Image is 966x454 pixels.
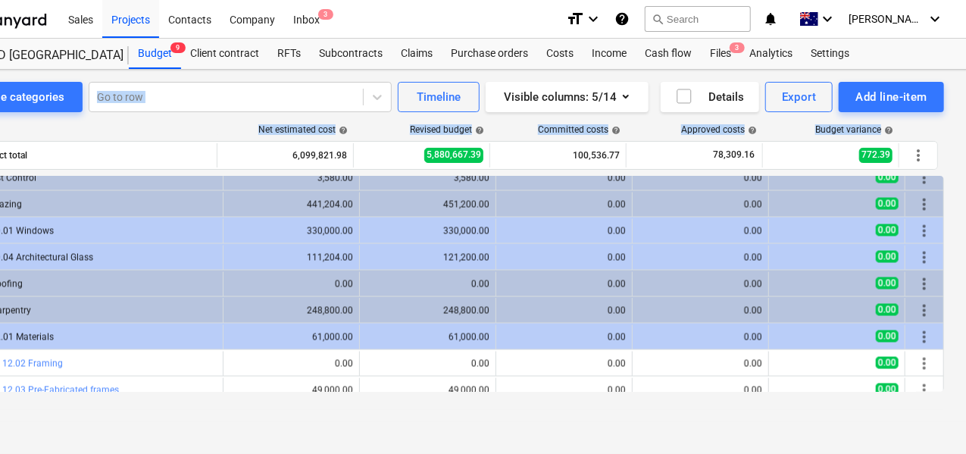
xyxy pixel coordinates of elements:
[876,304,899,316] span: 0.00
[502,252,626,263] div: 0.00
[230,226,353,236] div: 330,000.00
[424,148,483,162] span: 5,880,667.39
[2,385,119,396] a: 12.03 Pre-Fabricated frames
[502,385,626,396] div: 0.00
[802,39,858,69] a: Settings
[608,126,621,135] span: help
[181,39,268,69] a: Client contract
[398,82,480,112] button: Timeline
[230,173,353,183] div: 3,580.00
[258,124,348,135] div: Net estimated cost
[639,359,762,369] div: 0.00
[268,39,310,69] div: RFTs
[129,39,181,69] a: Budget9
[224,143,347,168] div: 6,099,821.98
[639,279,762,290] div: 0.00
[366,199,489,210] div: 451,200.00
[876,277,899,290] span: 0.00
[502,332,626,343] div: 0.00
[366,173,489,183] div: 3,580.00
[417,87,461,107] div: Timeline
[639,199,762,210] div: 0.00
[815,124,893,135] div: Budget variance
[782,87,817,107] div: Export
[740,39,802,69] a: Analytics
[504,87,630,107] div: Visible columns : 5/14
[915,196,933,214] span: More actions
[839,82,944,112] button: Add line-item
[645,6,751,32] button: Search
[876,384,899,396] span: 0.00
[926,10,944,28] i: keyboard_arrow_down
[876,171,899,183] span: 0.00
[711,149,756,161] span: 78,309.16
[584,10,602,28] i: keyboard_arrow_down
[230,359,353,369] div: 0.00
[636,39,701,69] a: Cash flow
[366,252,489,263] div: 121,200.00
[876,330,899,343] span: 0.00
[170,42,186,53] span: 9
[639,385,762,396] div: 0.00
[366,385,489,396] div: 49,000.00
[681,124,757,135] div: Approved costs
[502,279,626,290] div: 0.00
[876,198,899,210] span: 0.00
[765,82,833,112] button: Export
[652,13,664,25] span: search
[538,124,621,135] div: Committed costs
[915,355,933,373] span: More actions
[915,249,933,267] span: More actions
[915,169,933,187] span: More actions
[366,359,489,369] div: 0.00
[230,305,353,316] div: 248,800.00
[318,9,333,20] span: 3
[502,173,626,183] div: 0.00
[129,39,181,69] div: Budget
[230,252,353,263] div: 111,204.00
[915,381,933,399] span: More actions
[701,39,740,69] a: Files3
[745,126,757,135] span: help
[502,359,626,369] div: 0.00
[366,305,489,316] div: 248,800.00
[410,124,484,135] div: Revised budget
[230,279,353,290] div: 0.00
[639,305,762,316] div: 0.00
[502,226,626,236] div: 0.00
[583,39,636,69] a: Income
[881,126,893,135] span: help
[230,385,353,396] div: 49,000.00
[2,359,63,369] a: 12.02 Framing
[310,39,392,69] a: Subcontracts
[876,224,899,236] span: 0.00
[366,332,489,343] div: 61,000.00
[915,302,933,320] span: More actions
[486,82,649,112] button: Visible columns:5/14
[639,173,762,183] div: 0.00
[392,39,442,69] a: Claims
[859,148,893,162] span: 772.39
[639,226,762,236] div: 0.00
[566,10,584,28] i: format_size
[876,251,899,263] span: 0.00
[909,146,927,164] span: More actions
[336,126,348,135] span: help
[442,39,537,69] a: Purchase orders
[661,82,759,112] button: Details
[639,252,762,263] div: 0.00
[230,199,353,210] div: 441,204.00
[230,332,353,343] div: 61,000.00
[537,39,583,69] a: Costs
[849,13,924,25] span: [PERSON_NAME]
[915,222,933,240] span: More actions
